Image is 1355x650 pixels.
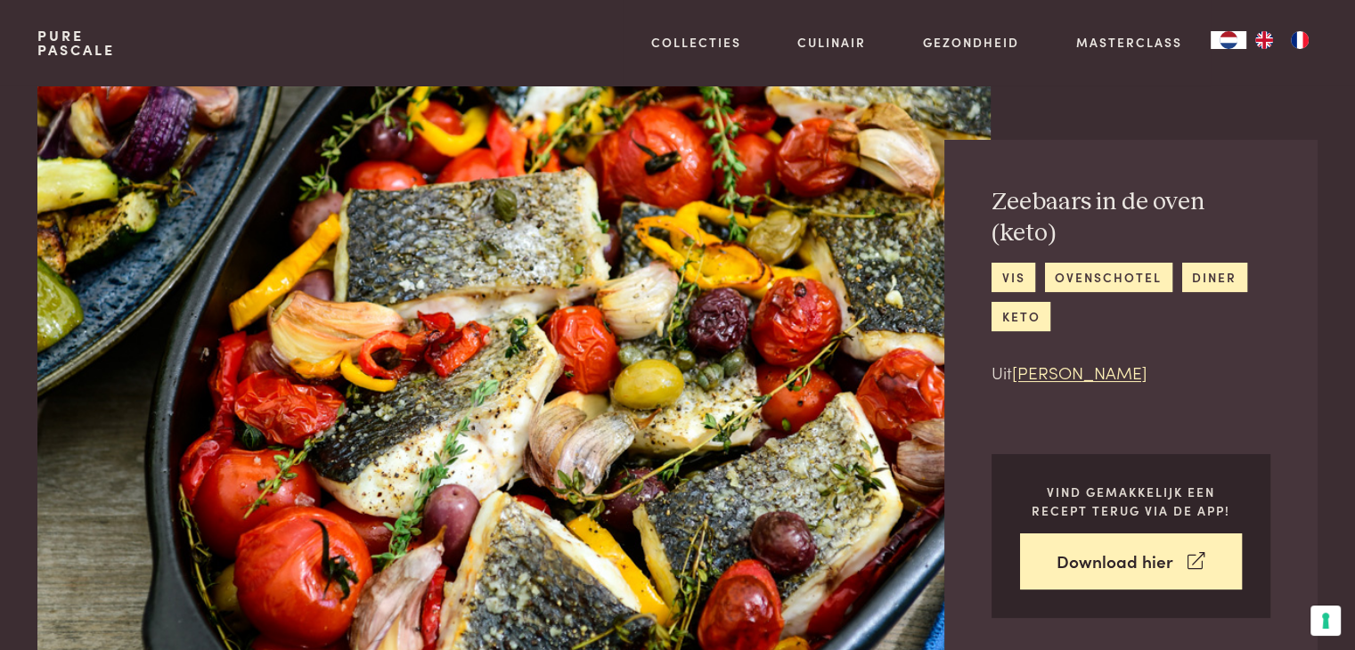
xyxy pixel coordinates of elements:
[1182,263,1247,292] a: diner
[1211,31,1246,49] a: NL
[1020,533,1242,589] a: Download hier
[992,263,1035,292] a: vis
[1076,33,1182,52] a: Masterclass
[923,33,1019,52] a: Gezondheid
[37,28,115,57] a: PurePascale
[1045,263,1172,292] a: ovenschotel
[797,33,866,52] a: Culinair
[1020,483,1242,519] p: Vind gemakkelijk een recept terug via de app!
[1310,605,1341,636] button: Uw voorkeuren voor toestemming voor trackingtechnologieën
[1211,31,1246,49] div: Language
[1246,31,1318,49] ul: Language list
[992,302,1050,331] a: keto
[1211,31,1318,49] aside: Language selected: Nederlands
[992,187,1270,248] h2: Zeebaars in de oven (keto)
[1282,31,1318,49] a: FR
[992,360,1270,386] p: Uit
[651,33,741,52] a: Collecties
[1012,360,1147,384] a: [PERSON_NAME]
[1246,31,1282,49] a: EN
